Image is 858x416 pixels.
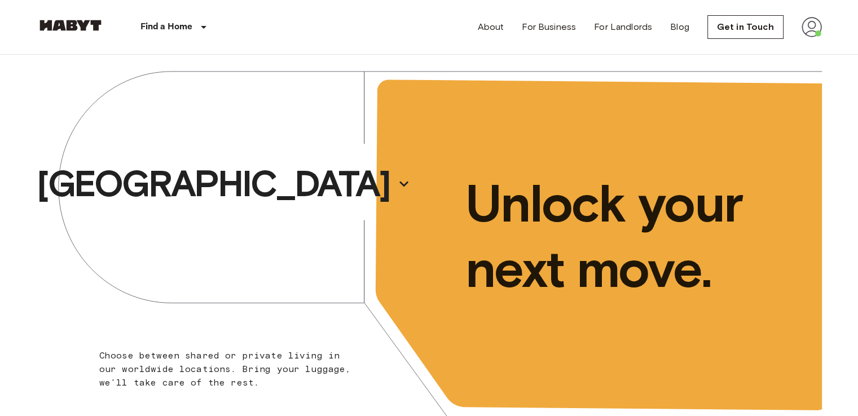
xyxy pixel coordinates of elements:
img: avatar [802,17,822,37]
a: For Landlords [594,20,652,34]
p: Unlock your next move. [465,171,804,302]
img: Habyt [37,20,104,31]
p: Find a Home [140,20,193,34]
a: For Business [522,20,576,34]
a: Get in Touch [707,15,784,39]
p: Choose between shared or private living in our worldwide locations. Bring your luggage, we'll tak... [99,349,358,390]
a: About [478,20,504,34]
button: [GEOGRAPHIC_DATA] [32,158,415,210]
p: [GEOGRAPHIC_DATA] [37,161,390,206]
a: Blog [670,20,689,34]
